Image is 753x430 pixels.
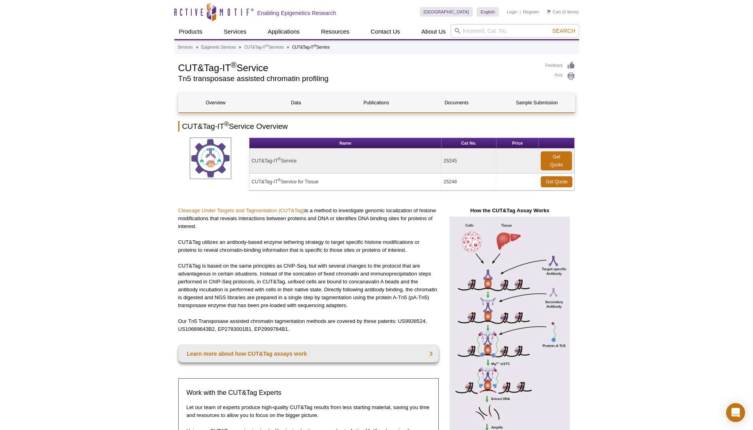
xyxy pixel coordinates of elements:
sup: ® [231,60,237,69]
h1: CUT&Tag-IT Service [178,61,538,73]
a: Epigenetic Services [201,44,236,51]
sup: ® [224,121,229,127]
a: CUT&Tag-IT®Services [244,44,284,51]
a: Services [219,24,251,39]
a: Feedback [545,61,575,70]
button: Search [550,27,577,34]
a: Sample Submission [500,93,574,112]
li: » [196,45,198,49]
li: (0 items) [547,7,579,17]
sup: ® [278,157,281,161]
p: is a method to investigate genomic localization of histone modifications that reveals interaction... [178,207,439,230]
th: Name [249,138,442,149]
a: Data [259,93,333,112]
sup: ® [266,44,269,48]
p: Our Tn5 Transposase assisted chromatin tagmentation methods are covered by these patents: US99385... [178,317,439,333]
p: Let our team of experts produce high-quality CUT&Tag results from less starting material, saving ... [187,404,430,419]
img: Your Cart [547,9,551,13]
li: CUT&Tag-IT Service [292,45,330,49]
li: » [239,45,242,49]
span: Search [552,28,575,34]
td: CUT&Tag-IT Service for Tissue [249,174,442,190]
a: Applications [263,24,304,39]
a: Contact Us [366,24,405,39]
div: Open Intercom Messenger [726,403,745,422]
a: [GEOGRAPHIC_DATA] [420,7,473,17]
input: Keyword, Cat. No. [451,24,579,38]
a: About Us [417,24,451,39]
a: Resources [316,24,354,39]
li: | [520,7,521,17]
a: Services [178,44,193,51]
a: Login [507,9,517,15]
img: CUT&Tag Service [190,138,231,179]
h3: Work with the CUT&Tag Experts​ [187,388,430,398]
a: Get Quote [541,176,572,187]
p: CUT&Tag utilizes an antibody-based enzyme tethering strategy to target specific histone modificat... [178,238,439,254]
td: 25245 [442,149,496,174]
a: Learn more about how CUT&Tag assays work [178,345,439,362]
a: Cleavage Under Targets and Tagmentation (CUT&Tag) [178,207,305,213]
a: Products [174,24,207,39]
h2: CUT&Tag-IT Service Overview [178,121,575,132]
strong: How the CUT&Tag Assay Works [470,207,549,213]
th: Cat No. [442,138,496,149]
th: Price [496,138,539,149]
h2: Tn5 transposase assisted chromatin profiling [178,75,538,82]
sup: ® [314,44,317,48]
h2: Enabling Epigenetics Research [257,9,336,17]
a: English [477,7,499,17]
a: Get Quote [541,151,572,170]
a: Cart [547,9,561,15]
td: 25248 [442,174,496,190]
p: CUT&Tag is based on the same principles as ChIP-Seq, but with several changes to the protocol tha... [178,262,439,309]
sup: ® [278,178,281,182]
a: Documents [419,93,494,112]
a: Register [523,9,539,15]
li: » [287,45,289,49]
a: Overview [179,93,253,112]
a: Print [545,72,575,81]
td: CUT&Tag-IT Service [249,149,442,174]
a: Publications [339,93,413,112]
